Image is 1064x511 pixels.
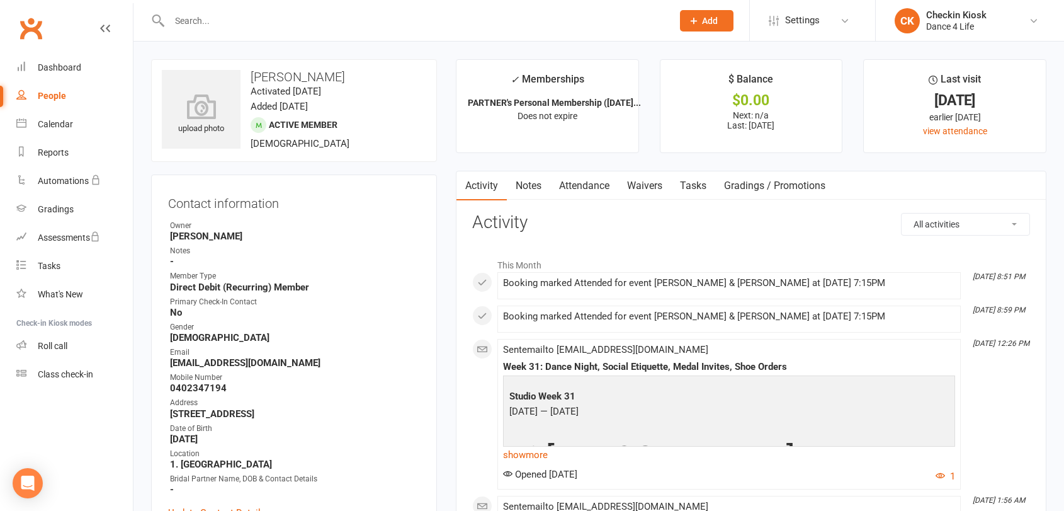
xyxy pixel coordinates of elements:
time: Added [DATE] [251,101,308,112]
a: Gradings / Promotions [715,171,834,200]
strong: 0402347194 [170,382,420,394]
strong: [EMAIL_ADDRESS][DOMAIN_NAME] [170,357,420,369]
strong: PARTNER's Personal Membership ([DATE]... [468,98,641,108]
i: [DATE] 12:26 PM [973,339,1029,348]
div: [DATE] [875,94,1034,107]
a: Assessments [16,224,133,252]
div: Assessments [38,233,100,243]
a: What's New [16,280,133,309]
span: [DEMOGRAPHIC_DATA] [251,138,349,149]
a: Gradings [16,195,133,224]
a: view attendance [923,126,987,136]
div: Class check-in [38,369,93,379]
button: 1 [936,469,955,484]
time: Activated [DATE] [251,86,321,97]
div: Owner [170,220,420,232]
a: Calendar [16,110,133,139]
div: People [38,91,66,101]
strong: No [170,307,420,318]
a: People [16,82,133,110]
div: $ Balance [728,71,773,94]
strong: 1. [GEOGRAPHIC_DATA] [170,459,420,470]
i: [DATE] 8:59 PM [973,306,1025,314]
span: Settings [785,6,820,35]
div: $0.00 [672,94,831,107]
div: CK [895,8,920,33]
div: Mobile Number [170,372,420,384]
div: Booking marked Attended for event [PERSON_NAME] & [PERSON_NAME] at [DATE] 7:15PM [503,278,955,289]
li: This Month [472,252,1030,272]
div: Primary Check-In Contact [170,296,420,308]
i: ✓ [511,74,519,86]
strong: - [170,256,420,267]
div: Last visit [929,71,981,94]
div: Dashboard [38,62,81,72]
div: Automations [38,176,89,186]
strong: [STREET_ADDRESS] [170,408,420,420]
b: Studio Week 31 [509,391,575,402]
strong: [DEMOGRAPHIC_DATA] [170,332,420,343]
div: Member Type [170,270,420,282]
a: Automations [16,167,133,195]
div: Dance 4 Life [926,21,987,32]
a: Class kiosk mode [16,360,133,389]
a: Reports [16,139,133,167]
div: upload photo [162,94,241,135]
span: Sent email to [EMAIL_ADDRESS][DOMAIN_NAME] [503,344,708,355]
div: earlier [DATE] [875,110,1034,124]
input: Search... [166,12,664,30]
h3: Activity [472,213,1030,233]
div: What's New [38,289,83,299]
span: [DATE] — [DATE] [509,391,579,417]
div: Gender [170,321,420,333]
strong: - [170,484,420,495]
div: Roll call [38,341,67,351]
span: Does not expire [518,111,577,121]
div: Gradings [38,204,74,214]
a: Attendance [550,171,618,200]
h1: Hi [PERSON_NAME]! [506,440,952,476]
a: Notes [507,171,550,200]
h3: [PERSON_NAME] [162,70,426,84]
div: Calendar [38,119,73,129]
div: Open Intercom Messenger [13,468,43,498]
div: Email [170,347,420,359]
h3: Contact information [168,192,420,210]
button: Add [680,10,733,32]
span: Add [702,16,718,26]
div: Memberships [511,71,584,95]
a: Dashboard [16,54,133,82]
i: [DATE] 8:51 PM [973,272,1025,281]
strong: [DATE] [170,433,420,445]
span: Opened [DATE] [503,469,577,480]
a: Clubworx [15,13,47,44]
div: Booking marked Attended for event [PERSON_NAME] & [PERSON_NAME] at [DATE] 7:15PM [503,311,955,322]
a: show more [503,446,955,464]
span: Active member [269,120,337,130]
a: Tasks [16,252,133,280]
a: Roll call [16,332,133,360]
p: Next: n/a Last: [DATE] [672,110,831,130]
div: Bridal Partner Name, DOB & Contact Details [170,473,420,485]
div: Tasks [38,261,60,271]
div: Date of Birth [170,423,420,435]
strong: [PERSON_NAME] [170,231,420,242]
i: [DATE] 1:56 AM [973,496,1025,505]
div: Notes [170,245,420,257]
div: Week 31: Dance Night, Social Etiquette, Medal Invites, Shoe Orders [503,362,955,372]
div: Reports [38,147,69,158]
strong: Direct Debit (Recurring) Member [170,282,420,293]
a: Waivers [618,171,671,200]
a: Activity [456,171,507,200]
div: Checkin Kiosk [926,9,987,21]
a: Tasks [671,171,715,200]
div: Address [170,397,420,409]
div: Location [170,448,420,460]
